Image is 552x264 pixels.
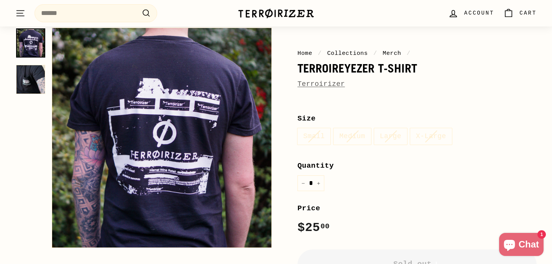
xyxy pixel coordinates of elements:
[297,175,324,191] input: quantity
[497,233,546,258] inbox-online-store-chat: Shopify online store chat
[297,80,345,88] a: Terroirizer
[519,9,537,17] span: Cart
[374,128,407,145] label: Large
[371,50,379,57] span: /
[16,65,45,94] img: TerroirEyezer T-Shirt
[297,221,330,235] span: $25
[297,203,537,214] label: Price
[316,50,324,57] span: /
[16,28,45,58] a: TerroirEyezer T-Shirt
[313,175,324,191] button: Increase item quantity by one
[383,50,401,57] a: Merch
[297,175,309,191] button: Reduce item quantity by one
[320,222,330,231] sup: 00
[444,2,499,25] a: Account
[297,50,312,57] a: Home
[464,9,494,17] span: Account
[499,2,541,25] a: Cart
[297,113,537,124] label: Size
[297,128,330,145] label: Small
[333,128,371,145] label: Medium
[410,128,452,145] label: X-Large
[297,49,537,58] nav: breadcrumbs
[297,160,537,172] label: Quantity
[297,62,537,75] h1: TerroirEyezer T-Shirt
[327,50,368,57] a: Collections
[405,50,412,57] span: /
